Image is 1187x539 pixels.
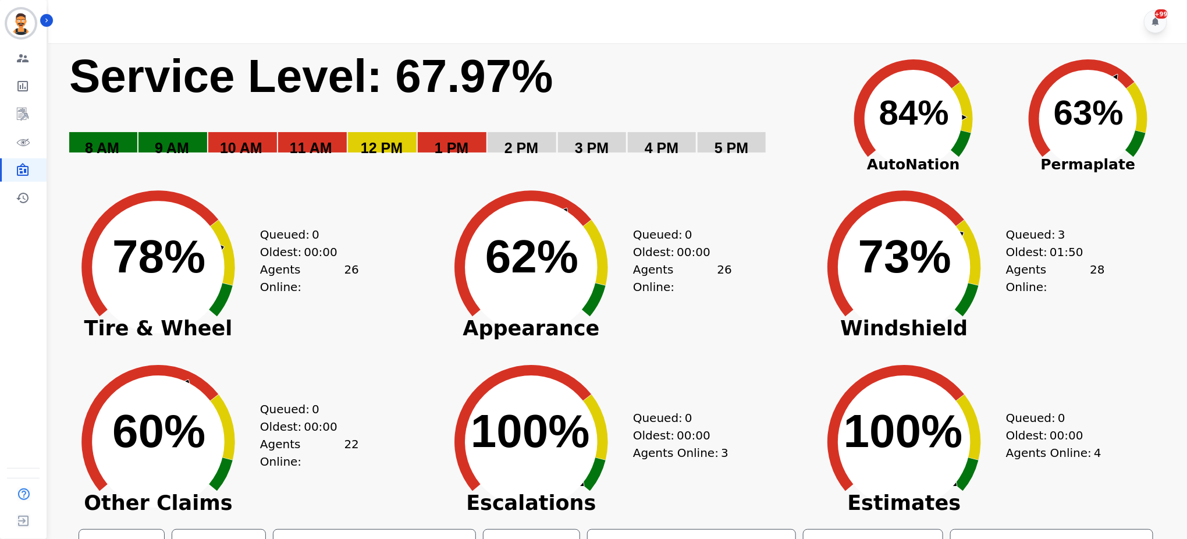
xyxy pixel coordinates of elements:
[879,93,949,132] text: 84%
[645,140,678,156] text: 4 PM
[112,231,205,282] text: 78%
[1054,93,1124,132] text: 63%
[68,48,824,173] svg: Service Level: 0%
[312,400,319,418] span: 0
[1155,9,1168,19] div: +99
[1006,261,1105,296] div: Agents Online:
[721,444,728,462] span: 3
[485,231,578,282] text: 62%
[471,405,590,457] text: 100%
[260,261,359,296] div: Agents Online:
[429,322,633,334] span: Appearance
[361,140,403,156] text: 12 PM
[802,497,1006,509] span: Estimates
[1090,261,1105,296] span: 28
[290,140,332,156] text: 11 AM
[69,50,553,102] text: Service Level: 67.97%
[677,427,710,444] span: 00:00
[260,226,347,243] div: Queued:
[633,243,720,261] div: Oldest:
[7,9,35,37] img: Bordered avatar
[112,405,205,457] text: 60%
[685,409,692,427] span: 0
[344,261,359,296] span: 26
[429,497,633,509] span: Escalations
[56,497,260,509] span: Other Claims
[220,140,262,156] text: 10 AM
[1050,243,1083,261] span: 01:50
[260,418,347,435] div: Oldest:
[1006,243,1093,261] div: Oldest:
[1001,154,1175,176] span: Permaplate
[633,261,732,296] div: Agents Online:
[1006,409,1093,427] div: Queued:
[1058,409,1065,427] span: 0
[844,405,963,457] text: 100%
[304,418,337,435] span: 00:00
[1094,444,1101,462] span: 4
[1006,427,1093,444] div: Oldest:
[633,427,720,444] div: Oldest:
[260,243,347,261] div: Oldest:
[304,243,337,261] span: 00:00
[685,226,692,243] span: 0
[56,322,260,334] span: Tire & Wheel
[504,140,538,156] text: 2 PM
[858,231,951,282] text: 73%
[802,322,1006,334] span: Windshield
[85,140,119,156] text: 8 AM
[312,226,319,243] span: 0
[260,400,347,418] div: Queued:
[677,243,710,261] span: 00:00
[260,435,359,470] div: Agents Online:
[344,435,359,470] span: 22
[633,226,720,243] div: Queued:
[633,409,720,427] div: Queued:
[575,140,609,156] text: 3 PM
[717,261,732,296] span: 26
[1006,226,1093,243] div: Queued:
[435,140,468,156] text: 1 PM
[826,154,1001,176] span: AutoNation
[1058,226,1065,243] span: 3
[155,140,189,156] text: 9 AM
[715,140,748,156] text: 5 PM
[1050,427,1083,444] span: 00:00
[1006,444,1105,462] div: Agents Online:
[633,444,732,462] div: Agents Online:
